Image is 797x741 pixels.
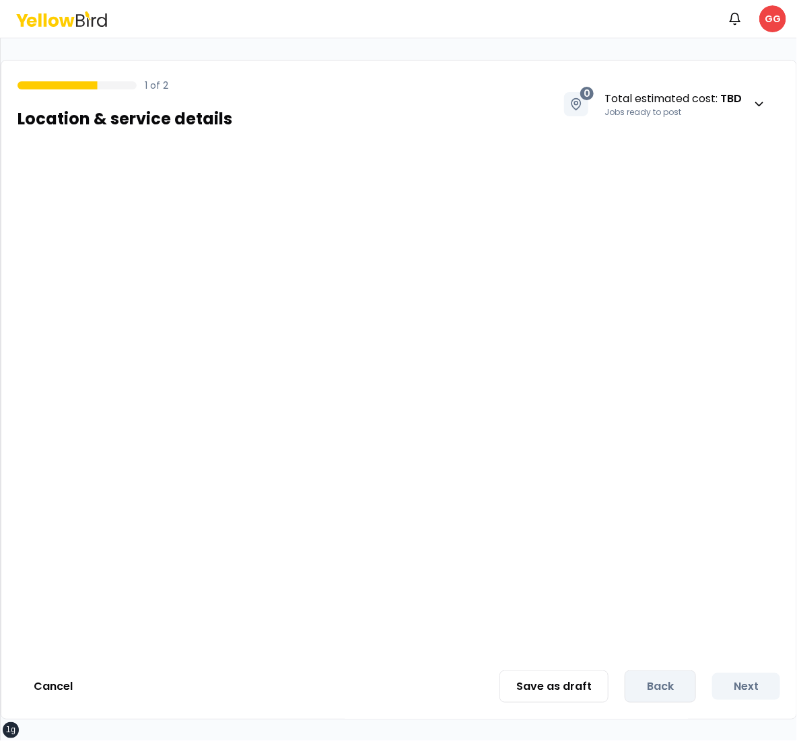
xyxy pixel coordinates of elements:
[550,77,780,132] button: 0Total estimated cost: TBDJobs ready to post
[604,107,681,118] span: Jobs ready to post
[720,91,742,106] strong: TBD
[18,108,232,130] h1: Location & service details
[18,673,89,700] button: Cancel
[6,725,15,736] div: lg
[145,79,168,92] p: 1 of 2
[759,5,786,32] span: GG
[580,87,594,100] span: 0
[499,670,609,703] button: Save as draft
[604,91,742,107] span: Total estimated cost :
